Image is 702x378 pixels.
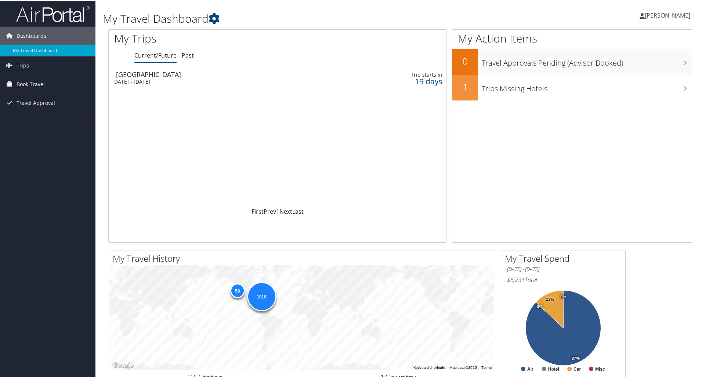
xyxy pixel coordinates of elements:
tspan: 13% [546,297,554,301]
span: [PERSON_NAME] [645,11,690,19]
tspan: 0% [537,304,543,308]
div: 19 days [368,77,442,84]
text: Hotel [548,366,559,371]
button: Keyboard shortcuts [413,364,445,370]
img: airportal-logo.png [16,5,90,22]
tspan: 87% [572,356,580,360]
span: Dashboards [17,26,46,44]
a: 1 [276,207,279,215]
a: First [252,207,264,215]
h1: My Trips [114,30,300,45]
h2: 1 [452,80,478,92]
a: Open this area in Google Maps (opens a new window) [111,360,135,370]
div: [DATE] - [DATE] [112,78,322,84]
tspan: 0% [560,294,566,298]
text: Air [527,366,533,371]
span: Map data ©2025 [449,365,477,369]
h3: Trips Missing Hotels [482,79,692,93]
a: Prev [264,207,276,215]
a: [PERSON_NAME] [640,4,698,26]
a: 1Trips Missing Hotels [452,74,692,100]
h2: 0 [452,54,478,67]
span: Book Travel [17,74,45,93]
span: $6,231 [507,275,524,283]
span: Travel Approval [17,93,55,111]
a: Next [279,207,292,215]
a: Last [292,207,304,215]
h6: Total [507,275,620,283]
h2: My Travel Spend [505,252,625,264]
text: Misc [595,366,605,371]
div: [GEOGRAPHIC_DATA] [116,70,326,77]
a: 0Travel Approvals Pending (Advisor Booked) [452,48,692,74]
span: Trips [17,56,29,74]
h1: My Travel Dashboard [103,10,499,26]
div: 59 [230,283,245,297]
div: 1018 [247,281,276,311]
a: Current/Future [134,51,177,59]
h2: My Travel History [113,252,494,264]
h6: [DATE] - [DATE] [507,265,620,272]
text: Car [573,366,581,371]
a: Past [182,51,194,59]
a: Terms (opens in new tab) [481,365,492,369]
h1: My Action Items [452,30,692,45]
img: Google [111,360,135,370]
h3: Travel Approvals Pending (Advisor Booked) [482,54,692,67]
div: Trip starts in [368,71,442,77]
